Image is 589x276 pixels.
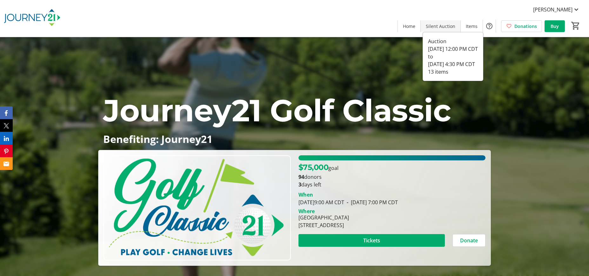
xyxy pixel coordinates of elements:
span: [DATE] 9:00 AM CDT [298,199,344,206]
span: $75,000 [298,163,329,172]
span: [PERSON_NAME] [533,6,572,13]
a: Silent Auction [421,20,460,32]
span: Tickets [363,237,380,244]
span: 3 [298,181,301,188]
div: When [298,191,313,199]
span: [DATE] 7:00 PM CDT [344,199,398,206]
button: Help [483,20,496,32]
a: Items [461,20,483,32]
img: Journey21's Logo [4,3,60,34]
span: Silent Auction [426,23,455,30]
p: days left [298,181,485,188]
div: 13 items [428,68,478,76]
div: [GEOGRAPHIC_DATA] [298,214,349,221]
a: Donations [501,20,542,32]
div: to [428,53,478,60]
b: 94 [298,173,304,180]
span: Donations [514,23,537,30]
img: Campaign CTA Media Photo [104,155,291,261]
div: [DATE] 4:30 PM CDT [428,60,478,68]
span: - [344,199,351,206]
div: Auction [428,37,478,45]
button: [PERSON_NAME] [528,4,585,15]
a: Buy [545,20,565,32]
span: Home [403,23,415,30]
p: goal [298,162,339,173]
div: [STREET_ADDRESS] [298,221,349,229]
a: Home [398,20,420,32]
span: Items [466,23,478,30]
div: [DATE] 12:00 PM CDT [428,45,478,53]
p: Benefiting: Journey21 [103,133,486,145]
span: Journey21 Golf Classic [103,92,451,129]
span: Buy [551,23,559,30]
div: 100% of fundraising goal reached [298,155,485,160]
button: Donate [452,234,485,247]
button: Tickets [298,234,445,247]
p: donors [298,173,485,181]
button: Cart [570,20,581,31]
div: Where [298,209,315,214]
span: Donate [460,237,478,244]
